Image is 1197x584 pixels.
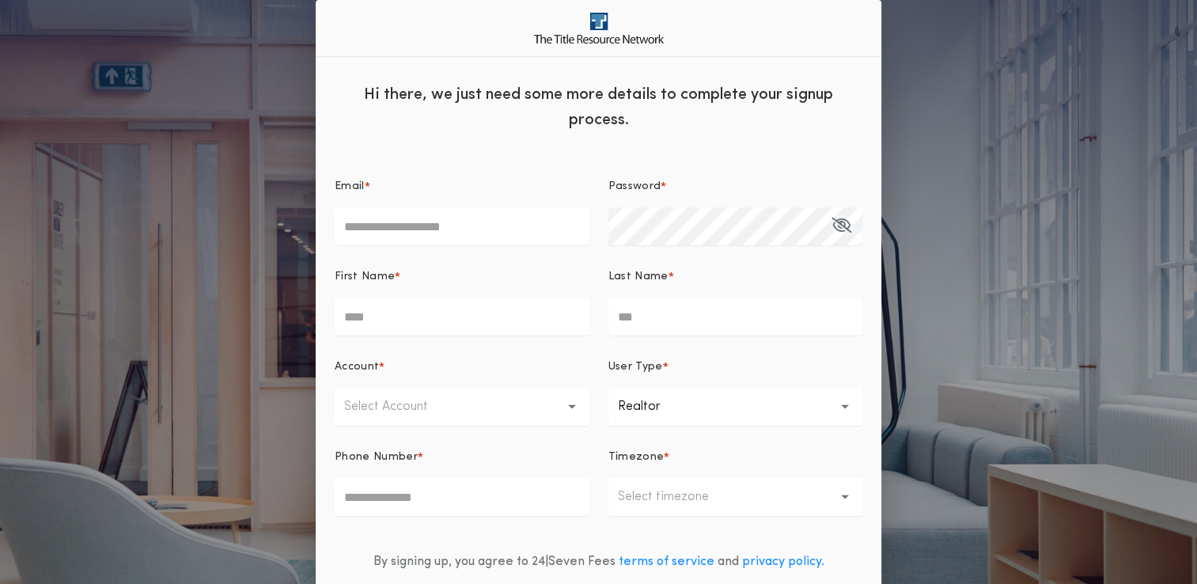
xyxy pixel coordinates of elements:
input: Email* [335,207,589,245]
p: Account [335,359,379,375]
button: Select Account [335,388,589,426]
p: First Name [335,269,395,285]
p: Select timezone [618,487,734,506]
p: Phone Number [335,449,418,465]
p: Email [335,179,365,195]
a: terms of service [619,556,714,568]
img: logo [534,13,664,44]
p: Select Account [344,397,453,416]
input: First Name* [335,298,589,336]
button: Realtor [608,388,863,426]
p: Last Name [608,269,669,285]
input: Password* [608,207,863,245]
button: Password* [831,207,851,245]
input: Phone Number* [335,478,589,516]
div: Hi there, we just need some more details to complete your signup process. [316,70,881,141]
p: Timezone [608,449,665,465]
input: Last Name* [608,298,863,336]
a: privacy policy. [742,556,824,568]
div: By signing up, you agree to 24|Seven Fees and [373,552,824,571]
button: Select timezone [608,478,863,516]
p: Realtor [618,397,686,416]
p: Password [608,179,661,195]
p: User Type [608,359,663,375]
